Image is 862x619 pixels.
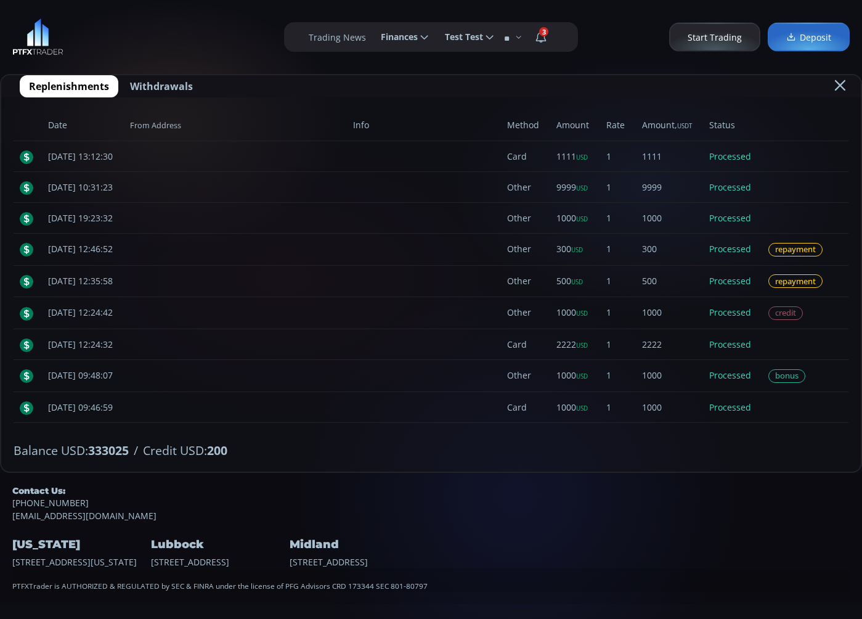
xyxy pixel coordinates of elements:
[633,297,701,329] span: 1000
[39,360,121,392] span: [DATE] 09:48:07
[290,522,425,568] div: [STREET_ADDRESS]
[507,212,531,224] span: Other
[507,150,527,162] span: Card
[507,401,527,413] span: Card
[633,141,701,172] span: 1111
[768,243,823,256] div: repayment
[598,172,633,203] span: 1
[548,110,598,141] span: Amount
[701,203,760,234] span: Processed
[121,110,344,141] span: From Address
[598,266,633,298] span: 1
[701,392,760,423] span: Processed
[598,110,633,141] span: Rate
[633,234,701,266] span: 300
[548,329,598,360] span: 2222
[507,369,531,381] span: Other
[12,18,63,55] img: LOGO
[548,266,598,298] span: 500
[768,306,803,320] div: credit
[548,297,598,329] span: 1000
[768,369,805,383] div: bonus
[39,110,121,141] span: Date
[633,203,701,234] span: 1000
[151,522,287,568] div: [STREET_ADDRESS]
[688,31,742,44] span: Start Trading
[548,172,598,203] span: 9999
[633,392,701,423] span: 1000
[571,278,583,286] span: USD
[39,266,121,298] span: [DATE] 12:35:58
[598,141,633,172] span: 1
[548,392,598,423] span: 1000
[20,75,118,97] button: Replenishments
[151,535,287,555] h4: Lubbock
[498,110,548,141] span: Method
[576,154,588,162] span: USD
[633,360,701,392] span: 1000
[633,266,701,298] span: 500
[786,31,831,44] span: Deposit
[677,122,692,130] span: USDT
[1,435,861,472] div: /
[548,203,598,234] span: 1000
[39,203,121,234] span: [DATE] 19:23:32
[576,372,588,380] span: USD
[143,441,227,459] span: Credit USD:
[633,172,701,203] span: 9999
[39,141,121,172] span: [DATE] 13:12:30
[598,392,633,423] span: 1
[701,141,760,172] span: Processed
[12,485,850,522] div: [EMAIL_ADDRESS][DOMAIN_NAME]
[507,338,527,350] span: Card
[576,215,588,223] span: USD
[12,535,148,555] h4: [US_STATE]
[507,181,531,193] span: Other
[598,360,633,392] span: 1
[309,31,366,44] label: Trading News
[39,392,121,423] span: [DATE] 09:46:59
[571,246,583,254] span: USD
[701,329,760,360] span: Processed
[507,243,531,255] span: Other
[88,442,129,459] b: 333025
[633,329,701,360] span: 2222
[701,297,760,329] span: Processed
[548,141,598,172] span: 1111
[39,234,121,266] span: [DATE] 12:46:52
[576,342,588,350] span: USD
[539,27,548,36] span: 3
[12,522,148,568] div: [STREET_ADDRESS][US_STATE]
[39,329,121,360] span: [DATE] 12:24:32
[39,297,121,329] span: [DATE] 12:24:42
[29,79,109,94] span: Replenishments
[598,203,633,234] span: 1
[507,275,531,287] span: Other
[598,297,633,329] span: 1
[701,266,760,298] span: Processed
[436,25,483,49] span: Test Test
[633,110,701,141] span: Amount,
[12,496,850,509] a: [PHONE_NUMBER]
[12,485,850,496] h5: Contact Us:
[576,184,588,192] span: USD
[507,306,531,318] span: Other
[207,442,227,459] b: 200
[14,441,129,459] span: Balance USD:
[768,274,823,288] div: repayment
[576,309,588,318] span: USD
[768,23,850,52] a: Deposit
[548,234,598,266] span: 300
[344,110,498,141] span: Info
[598,329,633,360] span: 1
[290,535,425,555] h4: Midland
[39,172,121,203] span: [DATE] 10:31:23
[598,234,633,266] span: 1
[12,568,850,592] div: PTFXTrader is AUTHORIZED & REGULATED by SEC & FINRA under the license of PFG Advisors CRD 173344 ...
[701,110,760,141] span: Status
[130,79,193,94] span: Withdrawals
[701,360,760,392] span: Processed
[121,75,202,97] button: Withdrawals
[372,25,418,49] span: Finances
